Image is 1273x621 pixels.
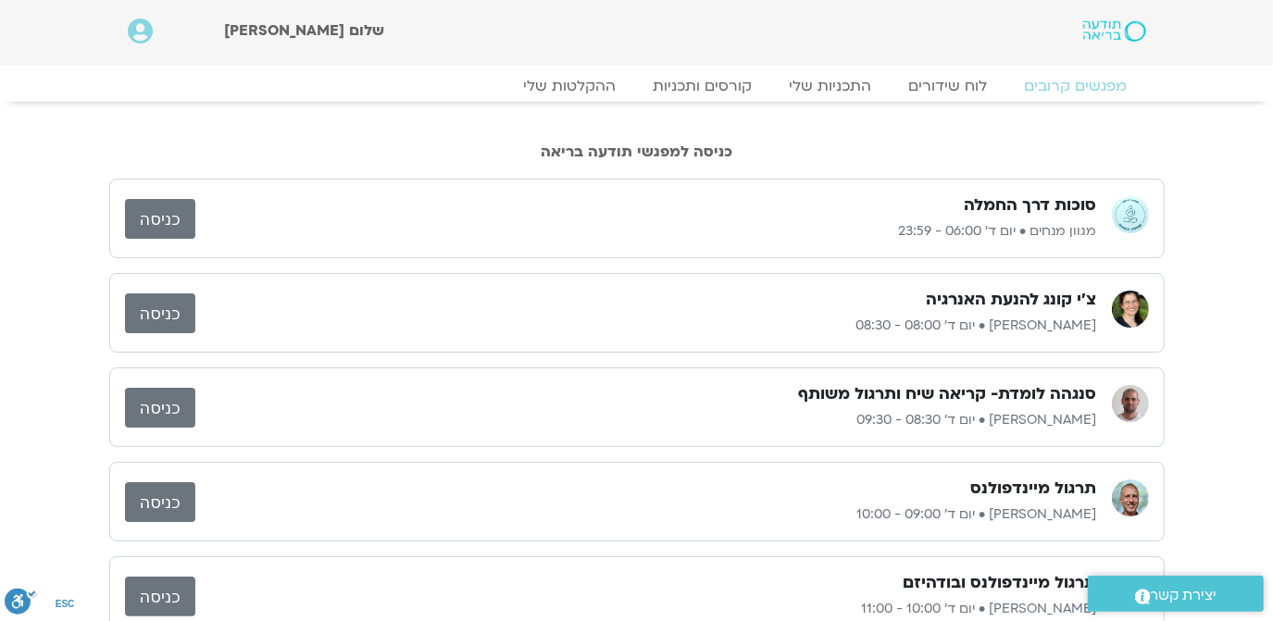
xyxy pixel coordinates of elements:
h3: סנגהה לומדת- קריאה שיח ותרגול משותף [799,383,1097,405]
a: כניסה [125,577,195,616]
nav: Menu [128,77,1146,95]
a: קורסים ותכניות [635,77,771,95]
a: לוח שידורים [891,77,1006,95]
a: כניסה [125,199,195,239]
a: ההקלטות שלי [505,77,635,95]
a: התכניות שלי [771,77,891,95]
img: רונית מלכין [1112,291,1149,328]
img: מגוון מנחים [1112,196,1149,233]
a: מפגשים קרובים [1006,77,1146,95]
p: [PERSON_NAME] • יום ד׳ 10:00 - 11:00 [195,598,1097,620]
p: [PERSON_NAME] • יום ד׳ 08:30 - 09:30 [195,409,1097,431]
h3: צ'י קונג להנעת האנרגיה [927,289,1097,311]
h3: תרגול מיינדפולנס [971,478,1097,500]
a: כניסה [125,388,195,428]
h3: תרגול מיינדפולנס ובודהיזם [904,572,1097,594]
p: מגוון מנחים • יום ד׳ 06:00 - 23:59 [195,220,1097,242]
a: כניסה [125,482,195,522]
img: דקל קנטי [1112,385,1149,422]
span: שלום [PERSON_NAME] [224,20,384,41]
img: ניב אידלמן [1112,479,1149,516]
h3: סוכות דרך החמלה [965,194,1097,217]
h2: כניסה למפגשי תודעה בריאה [109,143,1165,160]
a: יצירת קשר [1088,576,1264,612]
p: [PERSON_NAME] • יום ד׳ 08:00 - 08:30 [195,315,1097,337]
span: יצירת קשר [1151,583,1217,608]
a: כניסה [125,293,195,333]
p: [PERSON_NAME] • יום ד׳ 09:00 - 10:00 [195,503,1097,526]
